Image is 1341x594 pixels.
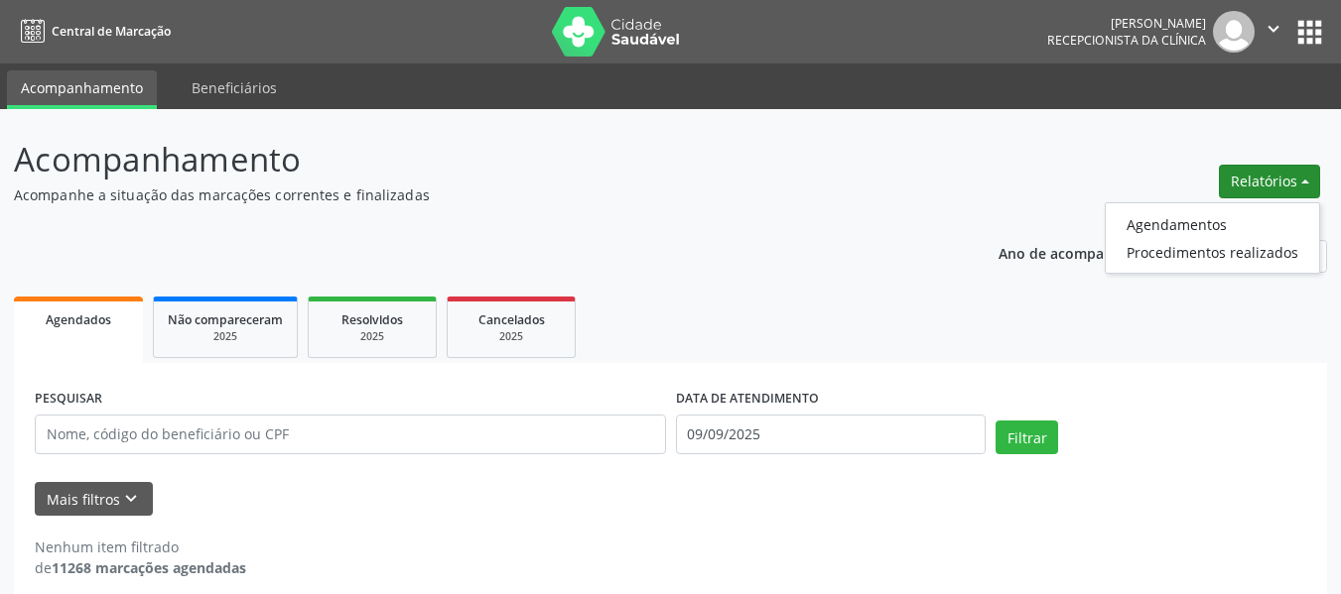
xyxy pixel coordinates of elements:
[14,135,933,184] p: Acompanhamento
[996,420,1058,454] button: Filtrar
[52,23,171,40] span: Central de Marcação
[1106,238,1319,266] a: Procedimentos realizados
[35,415,666,454] input: Nome, código do beneficiário ou CPF
[35,482,153,517] button: Mais filtroskeyboard_arrow_down
[1047,15,1206,32] div: [PERSON_NAME]
[1263,18,1284,40] i: 
[35,557,246,578] div: de
[168,311,283,328] span: Não compareceram
[14,184,933,205] p: Acompanhe a situação das marcações correntes e finalizadas
[1292,15,1327,50] button: apps
[46,311,111,328] span: Agendados
[1106,210,1319,238] a: Agendamentos
[1213,11,1255,53] img: img
[999,240,1174,265] p: Ano de acompanhamento
[341,311,403,328] span: Resolvidos
[1047,32,1206,49] span: Recepcionista da clínica
[35,536,246,557] div: Nenhum item filtrado
[14,15,171,48] a: Central de Marcação
[1219,165,1320,198] button: Relatórios
[478,311,545,328] span: Cancelados
[7,70,157,109] a: Acompanhamento
[1255,11,1292,53] button: 
[35,384,102,415] label: PESQUISAR
[323,329,422,344] div: 2025
[178,70,291,105] a: Beneficiários
[1105,202,1320,274] ul: Relatórios
[676,415,987,454] input: Selecione um intervalo
[52,558,246,577] strong: 11268 marcações agendadas
[676,384,819,415] label: DATA DE ATENDIMENTO
[462,329,561,344] div: 2025
[120,488,142,510] i: keyboard_arrow_down
[168,329,283,344] div: 2025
